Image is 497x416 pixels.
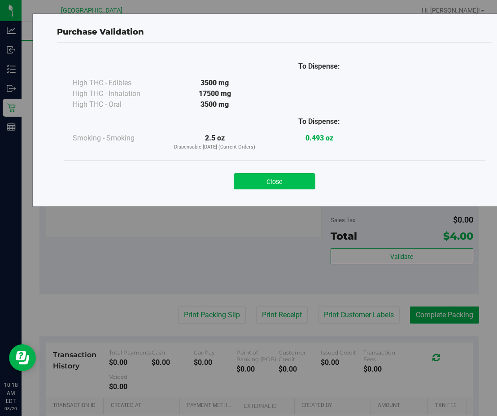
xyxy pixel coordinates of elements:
[162,133,267,151] div: 2.5 oz
[73,99,162,110] div: High THC - Oral
[267,116,371,127] div: To Dispense:
[162,99,267,110] div: 3500 mg
[234,173,315,189] button: Close
[162,78,267,88] div: 3500 mg
[9,344,36,371] iframe: Resource center
[162,144,267,151] p: Dispensable [DATE] (Current Orders)
[73,78,162,88] div: High THC - Edibles
[305,134,333,142] strong: 0.493 oz
[73,88,162,99] div: High THC - Inhalation
[267,61,371,72] div: To Dispense:
[162,88,267,99] div: 17500 mg
[57,27,144,37] span: Purchase Validation
[73,133,162,144] div: Smoking - Smoking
